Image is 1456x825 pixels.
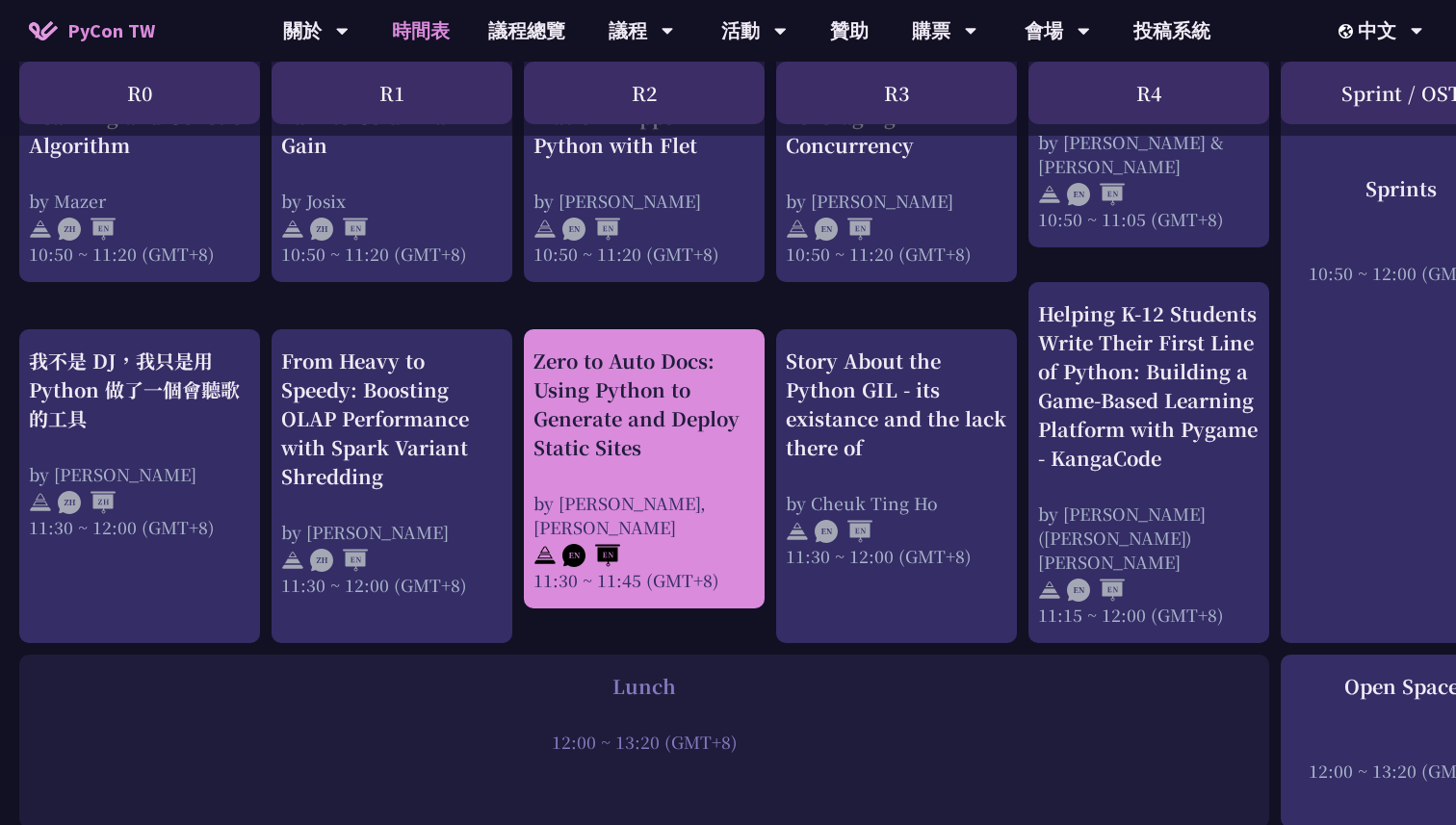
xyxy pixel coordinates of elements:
[1038,130,1260,178] div: by [PERSON_NAME] & [PERSON_NAME]
[58,218,116,241] img: ZHEN.371966e.svg
[1339,24,1358,39] img: Locale Icon
[1038,299,1260,473] div: Helping K-12 Students Write Their First Line of Python: Building a Game-Based Learning Platform w...
[281,242,503,266] div: 10:50 ~ 11:20 (GMT+8)
[1038,299,1260,627] a: Helping K-12 Students Write Their First Line of Python: Building a Game-Based Learning Platform w...
[533,568,755,592] div: 11:30 ~ 11:45 (GMT+8)
[1038,603,1260,627] div: 11:15 ~ 12:00 (GMT+8)
[281,347,503,627] a: From Heavy to Speedy: Boosting OLAP Performance with Spark Variant Shredding by [PERSON_NAME] 11:...
[786,347,1007,627] a: Story About the Python GIL - its existance and the lack there of by Cheuk Ting Ho 11:30 ~ 12:00 (...
[19,62,260,124] div: R0
[533,189,755,213] div: by [PERSON_NAME]
[29,242,250,266] div: 10:50 ~ 11:20 (GMT+8)
[29,491,52,514] img: svg+xml;base64,PHN2ZyB4bWxucz0iaHR0cDovL3d3dy53My5vcmcvMjAwMC9zdmciIHdpZHRoPSIyNCIgaGVpZ2h0PSIyNC...
[533,491,755,539] div: by [PERSON_NAME], [PERSON_NAME]
[533,347,755,592] a: Zero to Auto Docs: Using Python to Generate and Deploy Static Sites by [PERSON_NAME], [PERSON_NAM...
[29,462,250,486] div: by [PERSON_NAME]
[281,218,304,241] img: svg+xml;base64,PHN2ZyB4bWxucz0iaHR0cDovL3d3dy53My5vcmcvMjAwMC9zdmciIHdpZHRoPSIyNCIgaGVpZ2h0PSIyNC...
[786,520,809,543] img: svg+xml;base64,PHN2ZyB4bWxucz0iaHR0cDovL3d3dy53My5vcmcvMjAwMC9zdmciIHdpZHRoPSIyNCIgaGVpZ2h0PSIyNC...
[1067,183,1125,206] img: ENEN.5a408d1.svg
[524,62,765,124] div: R2
[533,242,755,266] div: 10:50 ~ 11:20 (GMT+8)
[29,347,250,433] div: 我不是 DJ，我只是用 Python 做了一個會聽歌的工具
[310,218,368,241] img: ZHEN.371966e.svg
[281,347,503,491] div: From Heavy to Speedy: Boosting OLAP Performance with Spark Variant Shredding
[281,520,503,544] div: by [PERSON_NAME]
[29,21,58,40] img: Home icon of PyCon TW 2025
[533,347,755,462] div: Zero to Auto Docs: Using Python to Generate and Deploy Static Sites
[29,515,250,539] div: 11:30 ~ 12:00 (GMT+8)
[786,218,809,241] img: svg+xml;base64,PHN2ZyB4bWxucz0iaHR0cDovL3d3dy53My5vcmcvMjAwMC9zdmciIHdpZHRoPSIyNCIgaGVpZ2h0PSIyNC...
[1038,502,1260,574] div: by [PERSON_NAME] ([PERSON_NAME]) [PERSON_NAME]
[533,544,557,567] img: svg+xml;base64,PHN2ZyB4bWxucz0iaHR0cDovL3d3dy53My5vcmcvMjAwMC9zdmciIHdpZHRoPSIyNCIgaGVpZ2h0PSIyNC...
[1038,579,1061,602] img: svg+xml;base64,PHN2ZyB4bWxucz0iaHR0cDovL3d3dy53My5vcmcvMjAwMC9zdmciIHdpZHRoPSIyNCIgaGVpZ2h0PSIyNC...
[281,573,503,597] div: 11:30 ~ 12:00 (GMT+8)
[29,189,250,213] div: by Mazer
[29,347,250,627] a: 我不是 DJ，我只是用 Python 做了一個會聽歌的工具 by [PERSON_NAME] 11:30 ~ 12:00 (GMT+8)
[1028,62,1269,124] div: R4
[786,347,1007,462] div: Story About the Python GIL - its existance and the lack there of
[310,549,368,572] img: ZHEN.371966e.svg
[29,672,1260,701] div: Lunch
[562,218,620,241] img: ENEN.5a408d1.svg
[58,491,116,514] img: ZHZH.38617ef.svg
[562,544,620,567] img: ENEN.5a408d1.svg
[786,544,1007,568] div: 11:30 ~ 12:00 (GMT+8)
[786,242,1007,266] div: 10:50 ~ 11:20 (GMT+8)
[1038,183,1061,206] img: svg+xml;base64,PHN2ZyB4bWxucz0iaHR0cDovL3d3dy53My5vcmcvMjAwMC9zdmciIHdpZHRoPSIyNCIgaGVpZ2h0PSIyNC...
[815,218,872,241] img: ENEN.5a408d1.svg
[1067,579,1125,602] img: ENEN.5a408d1.svg
[533,218,557,241] img: svg+xml;base64,PHN2ZyB4bWxucz0iaHR0cDovL3d3dy53My5vcmcvMjAwMC9zdmciIHdpZHRoPSIyNCIgaGVpZ2h0PSIyNC...
[67,16,155,45] span: PyCon TW
[815,520,872,543] img: ENEN.5a408d1.svg
[281,549,304,572] img: svg+xml;base64,PHN2ZyB4bWxucz0iaHR0cDovL3d3dy53My5vcmcvMjAwMC9zdmciIHdpZHRoPSIyNCIgaGVpZ2h0PSIyNC...
[786,491,1007,515] div: by Cheuk Ting Ho
[776,62,1017,124] div: R3
[786,189,1007,213] div: by [PERSON_NAME]
[10,7,174,55] a: PyCon TW
[29,218,52,241] img: svg+xml;base64,PHN2ZyB4bWxucz0iaHR0cDovL3d3dy53My5vcmcvMjAwMC9zdmciIHdpZHRoPSIyNCIgaGVpZ2h0PSIyNC...
[1038,207,1260,231] div: 10:50 ~ 11:05 (GMT+8)
[281,189,503,213] div: by Josix
[272,62,512,124] div: R1
[29,730,1260,754] div: 12:00 ~ 13:20 (GMT+8)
